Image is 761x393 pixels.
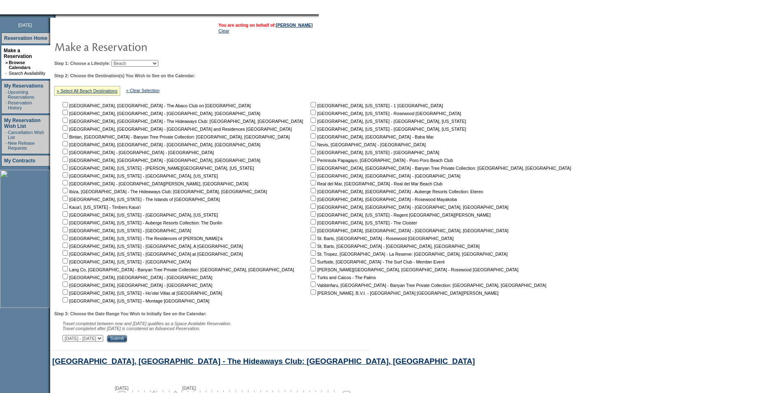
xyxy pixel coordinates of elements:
nobr: Real del Mar, [GEOGRAPHIC_DATA] - Real del Mar Beach Club [309,181,443,186]
nobr: [GEOGRAPHIC_DATA], [GEOGRAPHIC_DATA] - [GEOGRAPHIC_DATA], [GEOGRAPHIC_DATA] [61,111,260,116]
nobr: [GEOGRAPHIC_DATA], [US_STATE] - [PERSON_NAME][GEOGRAPHIC_DATA], [US_STATE] [61,166,254,171]
a: [GEOGRAPHIC_DATA], [GEOGRAPHIC_DATA] - The Hideaways Club: [GEOGRAPHIC_DATA], [GEOGRAPHIC_DATA] [52,357,475,365]
nobr: [GEOGRAPHIC_DATA], [US_STATE] - [GEOGRAPHIC_DATA], [US_STATE] [61,213,218,217]
nobr: [GEOGRAPHIC_DATA], [GEOGRAPHIC_DATA] - Auberge Resorts Collection: Etereo [309,189,483,194]
a: [PERSON_NAME] [276,23,313,28]
nobr: Vabbinfaru, [GEOGRAPHIC_DATA] - Banyan Tree Private Collection: [GEOGRAPHIC_DATA], [GEOGRAPHIC_DATA] [309,283,546,288]
a: » Clear Selection [126,88,160,93]
nobr: [GEOGRAPHIC_DATA], [GEOGRAPHIC_DATA] - The Hideaways Club: [GEOGRAPHIC_DATA], [GEOGRAPHIC_DATA] [61,119,303,124]
a: Cancellation Wish List [8,130,44,140]
nobr: Surfside, [GEOGRAPHIC_DATA] - The Surf Club - Member Event [309,259,445,264]
nobr: [GEOGRAPHIC_DATA], [GEOGRAPHIC_DATA] - Banyan Tree Private Collection: [GEOGRAPHIC_DATA], [GEOGRA... [309,166,571,171]
b: Step 2: Choose the Destination(s) You Wish to See on the Calendar: [54,73,195,78]
span: Travel completed between now and [DATE] qualifies as a Space Available Reservation. [63,321,232,326]
b: Step 3: Choose the Date Range You Wish to Initially See on the Calendar: [54,311,206,316]
nobr: St. Barts, [GEOGRAPHIC_DATA] - Rosewood [GEOGRAPHIC_DATA] [309,236,453,241]
nobr: [GEOGRAPHIC_DATA], [GEOGRAPHIC_DATA] - [GEOGRAPHIC_DATA], [GEOGRAPHIC_DATA] [309,228,508,233]
nobr: [GEOGRAPHIC_DATA], [GEOGRAPHIC_DATA] - [GEOGRAPHIC_DATA] [61,283,212,288]
td: · [6,130,7,140]
a: Clear [218,28,229,33]
nobr: [GEOGRAPHIC_DATA], [US_STATE] - [GEOGRAPHIC_DATA] [309,150,439,155]
a: New Release Requests [8,141,35,150]
nobr: [GEOGRAPHIC_DATA], [US_STATE] - Rosewood [GEOGRAPHIC_DATA] [309,111,461,116]
nobr: [GEOGRAPHIC_DATA], [GEOGRAPHIC_DATA] - Baha Mar [309,134,434,139]
nobr: [GEOGRAPHIC_DATA], [GEOGRAPHIC_DATA] - [GEOGRAPHIC_DATA], [GEOGRAPHIC_DATA] [309,205,508,210]
a: » Select All Beach Destinations [57,88,118,93]
a: My Reservations [4,83,43,89]
nobr: [GEOGRAPHIC_DATA], [GEOGRAPHIC_DATA] - [GEOGRAPHIC_DATA], [GEOGRAPHIC_DATA] [61,158,260,163]
nobr: [GEOGRAPHIC_DATA], [US_STATE] - [GEOGRAPHIC_DATA], [US_STATE] [309,119,466,124]
nobr: Lang Co, [GEOGRAPHIC_DATA] - Banyan Tree Private Collection: [GEOGRAPHIC_DATA], [GEOGRAPHIC_DATA] [61,267,294,272]
nobr: [GEOGRAPHIC_DATA], [US_STATE] - The Cloister [309,220,417,225]
a: Browse Calendars [9,60,30,70]
nobr: [GEOGRAPHIC_DATA], [US_STATE] - Auberge Resorts Collection: The Dunlin [61,220,222,225]
a: Reservation Home [4,35,47,41]
nobr: [GEOGRAPHIC_DATA], [GEOGRAPHIC_DATA] - [GEOGRAPHIC_DATA], [GEOGRAPHIC_DATA] [61,142,260,147]
span: [DATE] [115,386,129,391]
span: [DATE] [182,386,196,391]
nobr: [GEOGRAPHIC_DATA], [US_STATE] - Montage [GEOGRAPHIC_DATA] [61,298,209,303]
span: You are acting on behalf of: [218,23,313,28]
td: · [6,100,7,110]
nobr: [GEOGRAPHIC_DATA], [GEOGRAPHIC_DATA] - [GEOGRAPHIC_DATA] and Residences [GEOGRAPHIC_DATA] [61,127,292,132]
nobr: [GEOGRAPHIC_DATA], [US_STATE] - Regent [GEOGRAPHIC_DATA][PERSON_NAME] [309,213,491,217]
a: Make a Reservation [4,48,32,59]
nobr: Peninsula Papagayo, [GEOGRAPHIC_DATA] - Poro Poro Beach Club [309,158,453,163]
nobr: [GEOGRAPHIC_DATA], [US_STATE] - [GEOGRAPHIC_DATA], [US_STATE] [61,173,218,178]
nobr: Turks and Caicos - The Palms [309,275,376,280]
nobr: [PERSON_NAME], B.V.I. - [GEOGRAPHIC_DATA] [GEOGRAPHIC_DATA][PERSON_NAME] [309,291,499,296]
nobr: [GEOGRAPHIC_DATA], [US_STATE] - [GEOGRAPHIC_DATA], [US_STATE] [309,127,466,132]
nobr: [GEOGRAPHIC_DATA], [US_STATE] - The Residences of [PERSON_NAME]'a [61,236,223,241]
b: Step 1: Choose a Lifestyle: [54,61,110,66]
nobr: [GEOGRAPHIC_DATA], [US_STATE] - Ho'olei Villas at [GEOGRAPHIC_DATA] [61,291,222,296]
a: My Reservation Wish List [4,118,41,129]
img: pgTtlMakeReservation.gif [54,38,219,55]
nobr: [GEOGRAPHIC_DATA], [GEOGRAPHIC_DATA] - [GEOGRAPHIC_DATA] [309,173,460,178]
nobr: [GEOGRAPHIC_DATA], [US_STATE] - [GEOGRAPHIC_DATA] [61,259,191,264]
input: Submit [107,335,127,342]
nobr: [GEOGRAPHIC_DATA], [US_STATE] - 1 [GEOGRAPHIC_DATA] [309,103,443,108]
nobr: [GEOGRAPHIC_DATA], [US_STATE] - [GEOGRAPHIC_DATA] at [GEOGRAPHIC_DATA] [61,252,243,257]
nobr: [GEOGRAPHIC_DATA], [US_STATE] - The Islands of [GEOGRAPHIC_DATA] [61,197,220,202]
a: My Contracts [4,158,35,164]
nobr: [PERSON_NAME][GEOGRAPHIC_DATA], [GEOGRAPHIC_DATA] - Rosewood [GEOGRAPHIC_DATA] [309,267,518,272]
nobr: St. Tropez, [GEOGRAPHIC_DATA] - La Reserve: [GEOGRAPHIC_DATA], [GEOGRAPHIC_DATA] [309,252,508,257]
td: · [5,71,8,76]
nobr: Travel completed after [DATE] is considered an Advanced Reservation. [63,326,200,331]
a: Reservation History [8,100,32,110]
nobr: Ibiza, [GEOGRAPHIC_DATA] - The Hideaways Club: [GEOGRAPHIC_DATA], [GEOGRAPHIC_DATA] [61,189,267,194]
nobr: Bintan, [GEOGRAPHIC_DATA] - Banyan Tree Private Collection: [GEOGRAPHIC_DATA], [GEOGRAPHIC_DATA] [61,134,290,139]
td: · [6,141,7,150]
span: [DATE] [18,23,32,28]
nobr: [GEOGRAPHIC_DATA], [US_STATE] - [GEOGRAPHIC_DATA], A [GEOGRAPHIC_DATA] [61,244,243,249]
nobr: [GEOGRAPHIC_DATA] - [GEOGRAPHIC_DATA][PERSON_NAME], [GEOGRAPHIC_DATA] [61,181,248,186]
nobr: [GEOGRAPHIC_DATA], [GEOGRAPHIC_DATA] - [GEOGRAPHIC_DATA] [61,275,212,280]
td: · [6,90,7,99]
img: promoShadowLeftCorner.gif [53,14,56,18]
a: Upcoming Reservations [8,90,34,99]
nobr: [GEOGRAPHIC_DATA], [US_STATE] - [GEOGRAPHIC_DATA] [61,228,191,233]
nobr: St. Barts, [GEOGRAPHIC_DATA] - [GEOGRAPHIC_DATA], [GEOGRAPHIC_DATA] [309,244,480,249]
nobr: [GEOGRAPHIC_DATA], [GEOGRAPHIC_DATA] - Rosewood Mayakoba [309,197,457,202]
nobr: Nevis, [GEOGRAPHIC_DATA] - [GEOGRAPHIC_DATA] [309,142,426,147]
nobr: [GEOGRAPHIC_DATA], [GEOGRAPHIC_DATA] - The Abaco Club on [GEOGRAPHIC_DATA] [61,103,251,108]
b: » [5,60,8,65]
nobr: [GEOGRAPHIC_DATA] - [GEOGRAPHIC_DATA] - [GEOGRAPHIC_DATA] [61,150,214,155]
a: Search Availability [9,71,45,76]
nobr: Kaua'i, [US_STATE] - Timbers Kaua'i [61,205,141,210]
